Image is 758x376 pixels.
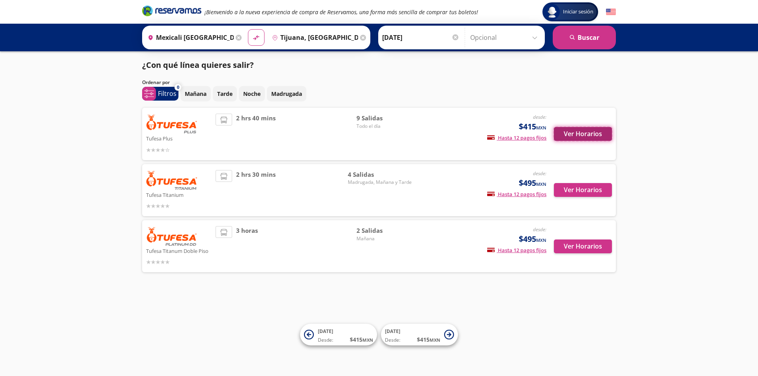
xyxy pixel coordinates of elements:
[142,5,201,17] i: Brand Logo
[487,191,546,198] span: Hasta 12 pagos fijos
[519,177,546,189] span: $495
[146,226,197,246] img: Tufesa Titanum Doble Piso
[142,79,170,86] p: Ordenar por
[470,28,541,47] input: Opcional
[356,123,412,130] span: Todo el día
[146,190,212,199] p: Tufesa Titanium
[318,337,333,344] span: Desde:
[217,90,233,98] p: Tarde
[300,324,377,346] button: [DATE]Desde:$415MXN
[180,86,211,101] button: Mañana
[146,133,212,143] p: Tufesa Plus
[553,26,616,49] button: Buscar
[487,247,546,254] span: Hasta 12 pagos fijos
[533,226,546,233] em: desde:
[381,324,458,346] button: [DATE]Desde:$415MXN
[417,335,440,344] span: $ 415
[356,226,412,235] span: 2 Salidas
[142,59,254,71] p: ¿Con qué línea quieres salir?
[146,170,197,190] img: Tufesa Titanium
[205,8,478,16] em: ¡Bienvenido a la nueva experiencia de compra de Reservamos, una forma más sencilla de comprar tus...
[236,114,276,154] span: 2 hrs 40 mins
[142,5,201,19] a: Brand Logo
[348,179,412,186] span: Madrugada, Mañana y Tarde
[560,8,597,16] span: Iniciar sesión
[487,134,546,141] span: Hasta 12 pagos fijos
[243,90,261,98] p: Noche
[236,170,276,211] span: 2 hrs 30 mins
[350,335,373,344] span: $ 415
[213,86,237,101] button: Tarde
[519,233,546,245] span: $495
[536,125,546,131] small: MXN
[554,183,612,197] button: Ver Horarios
[356,235,412,242] span: Mañana
[158,89,176,98] p: Filtros
[318,328,333,335] span: [DATE]
[519,121,546,133] span: $415
[430,337,440,343] small: MXN
[348,170,412,179] span: 4 Salidas
[271,90,302,98] p: Madrugada
[356,114,412,123] span: 9 Salidas
[144,28,234,47] input: Buscar Origen
[142,87,178,101] button: 0Filtros
[533,170,546,177] em: desde:
[177,84,179,91] span: 0
[382,28,460,47] input: Elegir Fecha
[554,239,612,253] button: Ver Horarios
[236,226,258,266] span: 3 horas
[362,337,373,343] small: MXN
[385,328,400,335] span: [DATE]
[269,28,358,47] input: Buscar Destino
[536,181,546,187] small: MXN
[185,90,206,98] p: Mañana
[239,86,265,101] button: Noche
[146,114,197,133] img: Tufesa Plus
[554,127,612,141] button: Ver Horarios
[267,86,306,101] button: Madrugada
[385,337,400,344] span: Desde:
[606,7,616,17] button: English
[533,114,546,120] em: desde:
[536,237,546,243] small: MXN
[146,246,212,255] p: Tufesa Titanum Doble Piso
